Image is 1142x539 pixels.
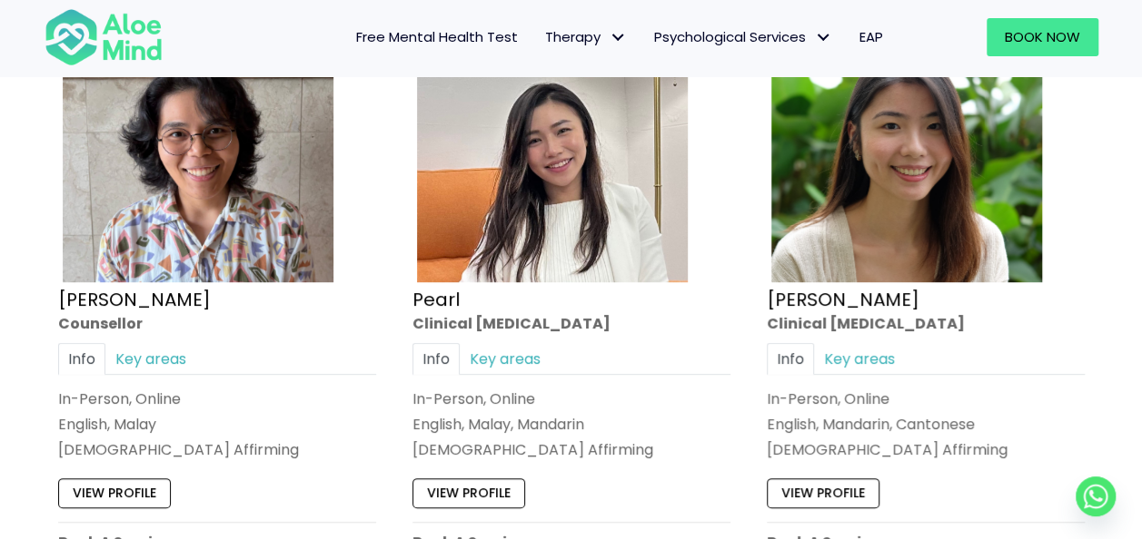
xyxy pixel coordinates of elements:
[186,18,897,56] nav: Menu
[58,414,376,435] p: English, Malay
[63,12,333,282] img: zafeera counsellor
[1005,27,1080,46] span: Book Now
[654,27,832,46] span: Psychological Services
[105,343,196,375] a: Key areas
[412,388,730,409] div: In-Person, Online
[58,439,376,460] div: [DEMOGRAPHIC_DATA] Affirming
[460,343,551,375] a: Key areas
[767,479,879,508] a: View profile
[412,287,460,312] a: Pearl
[814,343,905,375] a: Key areas
[58,313,376,334] div: Counsellor
[58,388,376,409] div: In-Person, Online
[545,27,627,46] span: Therapy
[605,24,631,51] span: Therapy: submenu
[1076,476,1116,516] a: Whatsapp
[412,313,730,334] div: Clinical [MEDICAL_DATA]
[412,343,460,375] a: Info
[58,343,105,375] a: Info
[58,479,171,508] a: View profile
[45,7,163,67] img: Aloe mind Logo
[859,27,883,46] span: EAP
[412,414,730,435] p: English, Malay, Mandarin
[767,388,1085,409] div: In-Person, Online
[810,24,837,51] span: Psychological Services: submenu
[767,313,1085,334] div: Clinical [MEDICAL_DATA]
[767,414,1085,435] p: English, Mandarin, Cantonese
[417,12,688,282] img: Pearl photo
[641,18,846,56] a: Psychological ServicesPsychological Services: submenu
[771,12,1042,282] img: Peggy Clin Psych
[531,18,641,56] a: TherapyTherapy: submenu
[767,287,919,312] a: [PERSON_NAME]
[412,439,730,460] div: [DEMOGRAPHIC_DATA] Affirming
[987,18,1098,56] a: Book Now
[412,479,525,508] a: View profile
[846,18,897,56] a: EAP
[343,18,531,56] a: Free Mental Health Test
[767,343,814,375] a: Info
[767,439,1085,460] div: [DEMOGRAPHIC_DATA] Affirming
[58,287,211,312] a: [PERSON_NAME]
[356,27,518,46] span: Free Mental Health Test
